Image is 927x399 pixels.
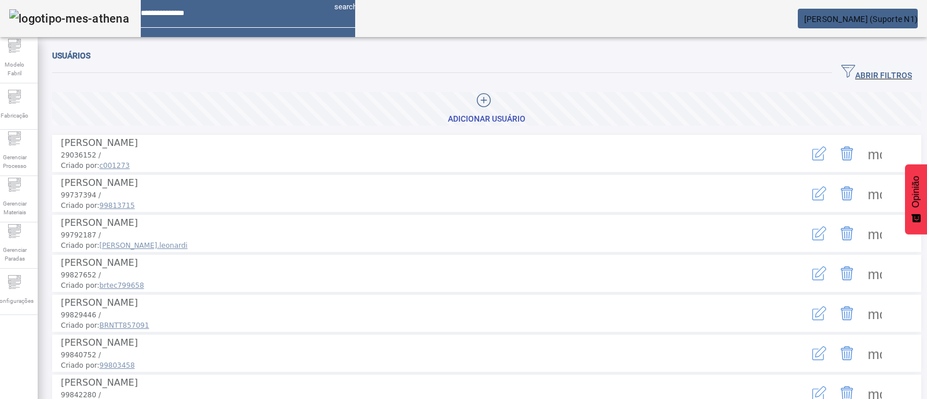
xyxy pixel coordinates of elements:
[61,271,101,279] font: 99827652 /
[911,176,921,208] font: Opinião
[833,219,861,247] button: Excluir
[61,202,100,210] font: Criado por:
[861,299,889,327] button: Mais
[61,241,100,250] font: Criado por:
[61,337,138,348] font: [PERSON_NAME]
[905,164,927,235] button: Feedback - Mostrar pesquisa
[3,154,27,169] font: Gerenciar Processo
[861,140,889,167] button: Mais
[61,377,138,388] font: [PERSON_NAME]
[61,177,138,188] font: [PERSON_NAME]
[100,162,130,170] font: c001273
[61,257,138,268] font: [PERSON_NAME]
[100,281,144,290] font: brtec799658
[61,297,138,308] font: [PERSON_NAME]
[100,202,135,210] font: 99813715
[61,137,138,148] font: [PERSON_NAME]
[100,241,188,250] font: [PERSON_NAME].leonardi
[3,200,27,215] font: Gerenciar Materiais
[61,281,100,290] font: Criado por:
[61,217,138,228] font: [PERSON_NAME]
[1,112,28,119] font: Fabricação
[61,391,101,399] font: 99842280 /
[833,140,861,167] button: Excluir
[804,14,918,24] font: [PERSON_NAME] (Suporte N1)
[9,9,129,28] img: logotipo-mes-athena
[833,180,861,207] button: Excluir
[861,339,889,367] button: Mais
[100,361,135,369] font: 99803458
[833,259,861,287] button: Excluir
[833,299,861,327] button: Excluir
[448,114,525,123] font: Adicionar Usuário
[861,259,889,287] button: Mais
[61,351,101,359] font: 99840752 /
[5,61,24,76] font: Modelo Fabril
[61,361,100,369] font: Criado por:
[861,180,889,207] button: Mais
[100,321,149,330] font: BRNTT857091
[52,51,90,60] font: Usuários
[61,191,101,199] font: 99737394 /
[3,247,27,262] font: Gerenciar Paradas
[61,311,101,319] font: 99829446 /
[61,151,101,159] font: 29036152 /
[61,162,100,170] font: Criado por:
[833,339,861,367] button: Excluir
[52,92,921,126] button: Adicionar Usuário
[855,71,912,80] font: ABRIR FILTROS
[832,63,921,83] button: ABRIR FILTROS
[61,321,100,330] font: Criado por:
[861,219,889,247] button: Mais
[61,231,101,239] font: 99792187 /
